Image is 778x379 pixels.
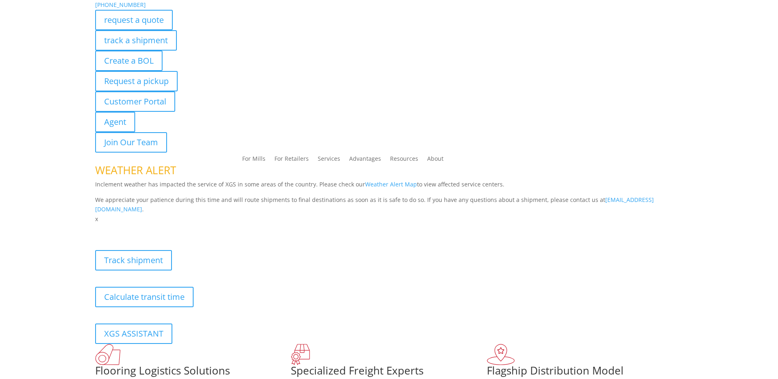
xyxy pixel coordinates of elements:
a: Customer Portal [95,91,175,112]
a: For Mills [242,156,265,165]
p: x [95,214,683,224]
a: Agent [95,112,135,132]
a: Join Our Team [95,132,167,153]
img: xgs-icon-flagship-distribution-model-red [487,344,515,365]
a: track a shipment [95,30,177,51]
a: Services [318,156,340,165]
p: Inclement weather has impacted the service of XGS in some areas of the country. Please check our ... [95,180,683,195]
p: We appreciate your patience during this time and will route shipments to final destinations as so... [95,195,683,215]
a: Resources [390,156,418,165]
a: About [427,156,444,165]
a: Track shipment [95,250,172,270]
a: Advantages [349,156,381,165]
span: WEATHER ALERT [95,163,176,177]
a: Calculate transit time [95,287,194,307]
a: For Retailers [274,156,309,165]
a: XGS ASSISTANT [95,324,172,344]
img: xgs-icon-total-supply-chain-intelligence-red [95,344,120,365]
a: Request a pickup [95,71,178,91]
a: Weather Alert Map [365,180,417,188]
a: [PHONE_NUMBER] [95,1,146,9]
b: Visibility, transparency, and control for your entire supply chain. [95,225,277,233]
a: request a quote [95,10,173,30]
a: Create a BOL [95,51,163,71]
img: xgs-icon-focused-on-flooring-red [291,344,310,365]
